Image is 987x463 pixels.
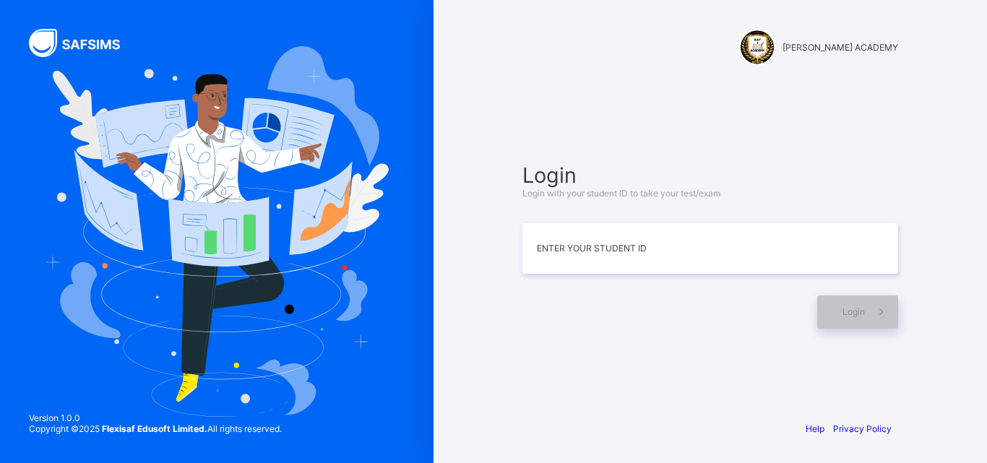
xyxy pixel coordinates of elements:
a: Privacy Policy [833,423,892,434]
strong: Flexisaf Edusoft Limited. [102,423,207,434]
span: Login with your student ID to take your test/exam [522,188,720,199]
span: [PERSON_NAME] ACADEMY [783,42,898,53]
span: Login [522,163,898,188]
a: Help [806,423,824,434]
span: Version 1.0.0 [29,412,282,423]
span: Copyright © 2025 All rights reserved. [29,423,282,434]
img: Hero Image [45,46,389,416]
img: SAFSIMS Logo [29,29,137,57]
span: Login [842,306,865,317]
